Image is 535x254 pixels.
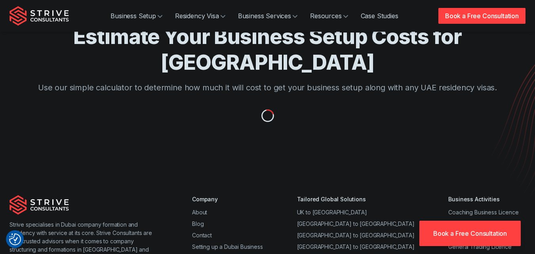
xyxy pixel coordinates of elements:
a: Book a Free Consultation [419,221,521,246]
div: Tailored Global Solutions [297,195,415,203]
a: Residency Visa [169,8,232,24]
a: About [192,209,207,216]
div: Company [192,195,263,203]
div: Business Activities [448,195,525,203]
a: UK to [GEOGRAPHIC_DATA] [297,209,367,216]
a: [GEOGRAPHIC_DATA] to [GEOGRAPHIC_DATA] [297,220,415,227]
a: Business Services [232,8,304,24]
a: Coaching Business Licence [448,209,518,216]
a: Case Studies [354,8,405,24]
a: Blog [192,220,204,227]
img: Strive Consultants [10,6,69,26]
a: General Trading Licence [448,243,511,250]
a: Contact [192,232,212,239]
a: Ecommerce Licence [448,220,500,227]
button: Consent Preferences [9,233,21,245]
p: Use our simple calculator to determine how much it will cost to get your business setup along wit... [24,82,512,94]
a: [GEOGRAPHIC_DATA] to [GEOGRAPHIC_DATA] [297,232,415,239]
img: Revisit consent button [9,233,21,245]
a: Setting up a Dubai Business [192,243,263,250]
a: [GEOGRAPHIC_DATA] to [GEOGRAPHIC_DATA] [297,243,415,250]
img: Strive Consultants [10,195,69,215]
a: Business Setup [104,8,169,24]
a: Resources [304,8,354,24]
a: Book a Free Consultation [438,8,525,24]
h1: Estimate Your Business Setup Costs for [GEOGRAPHIC_DATA] [24,24,512,75]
